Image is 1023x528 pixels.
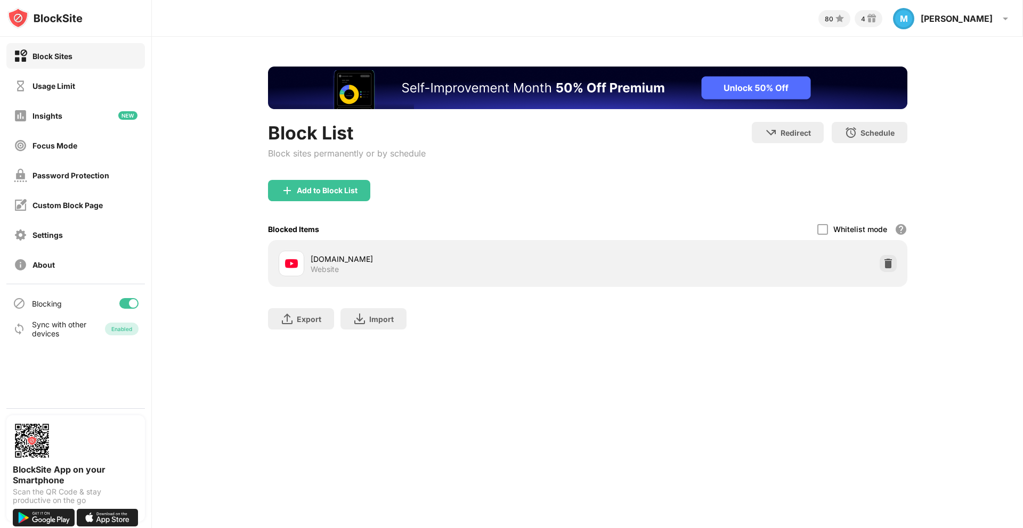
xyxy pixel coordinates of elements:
[14,49,27,63] img: block-on.svg
[33,171,109,180] div: Password Protection
[268,148,426,159] div: Block sites permanently or by schedule
[311,265,339,274] div: Website
[860,128,895,137] div: Schedule
[13,297,26,310] img: blocking-icon.svg
[118,111,137,120] img: new-icon.svg
[14,139,27,152] img: focus-off.svg
[14,109,27,122] img: insights-off.svg
[14,228,27,242] img: settings-off.svg
[825,15,833,23] div: 80
[865,12,878,25] img: reward-small.svg
[268,122,426,144] div: Block List
[33,52,72,61] div: Block Sites
[781,128,811,137] div: Redirect
[297,315,321,324] div: Export
[893,8,914,29] div: M
[32,299,62,308] div: Blocking
[833,12,846,25] img: points-small.svg
[32,320,87,338] div: Sync with other devices
[285,257,298,270] img: favicons
[14,169,27,182] img: password-protection-off.svg
[33,111,62,120] div: Insights
[861,15,865,23] div: 4
[13,488,139,505] div: Scan the QR Code & stay productive on the go
[14,79,27,93] img: time-usage-off.svg
[13,323,26,335] img: sync-icon.svg
[14,199,27,212] img: customize-block-page-off.svg
[311,253,588,265] div: [DOMAIN_NAME]
[7,7,83,29] img: logo-blocksite.svg
[369,315,394,324] div: Import
[33,260,55,269] div: About
[33,201,103,210] div: Custom Block Page
[268,67,907,109] iframe: Banner
[111,326,132,332] div: Enabled
[14,258,27,271] img: about-off.svg
[833,225,887,234] div: Whitelist mode
[33,141,77,150] div: Focus Mode
[268,225,319,234] div: Blocked Items
[13,509,75,526] img: get-it-on-google-play.svg
[33,230,63,240] div: Settings
[77,509,139,526] img: download-on-the-app-store.svg
[921,13,993,24] div: [PERSON_NAME]
[297,186,358,195] div: Add to Block List
[33,81,75,90] div: Usage Limit
[13,464,139,485] div: BlockSite App on your Smartphone
[13,422,51,460] img: options-page-qr-code.png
